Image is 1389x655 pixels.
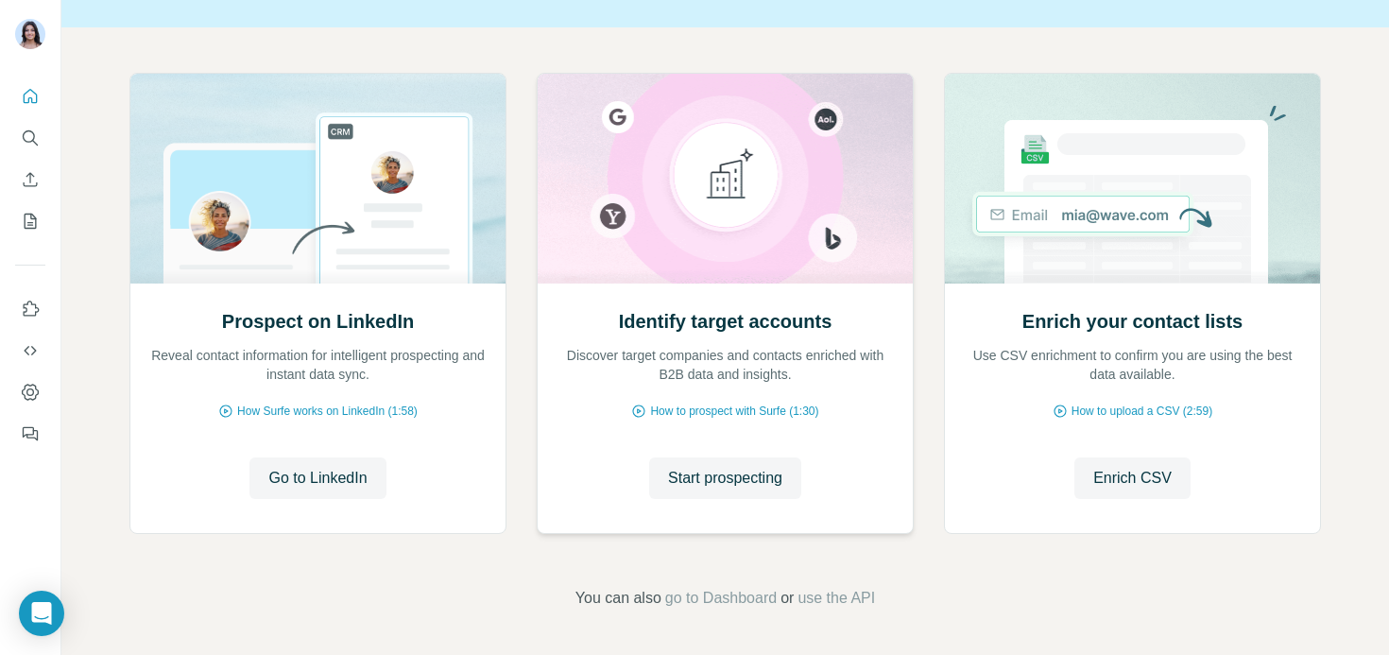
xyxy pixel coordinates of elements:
div: Open Intercom Messenger [19,591,64,636]
button: Use Surfe API [15,334,45,368]
p: Use CSV enrichment to confirm you are using the best data available. [964,346,1301,384]
span: Enrich CSV [1093,467,1172,490]
button: Enrich CSV [15,163,45,197]
h2: Enrich your contact lists [1022,308,1243,335]
p: Reveal contact information for intelligent prospecting and instant data sync. [149,346,487,384]
img: Prospect on LinkedIn [129,74,506,284]
button: Search [15,121,45,155]
h2: Identify target accounts [619,308,832,335]
img: Enrich your contact lists [944,74,1321,284]
img: Avatar [15,19,45,49]
button: Use Surfe on LinkedIn [15,292,45,326]
span: You can also [575,587,661,610]
button: Feedback [15,417,45,451]
button: Quick start [15,79,45,113]
p: Discover target companies and contacts enriched with B2B data and insights. [557,346,894,384]
span: or [780,587,794,610]
h2: Prospect on LinkedIn [222,308,414,335]
button: Start prospecting [649,457,801,499]
button: Dashboard [15,375,45,409]
button: go to Dashboard [665,587,777,610]
span: How Surfe works on LinkedIn (1:58) [237,403,418,420]
button: Go to LinkedIn [249,457,386,499]
button: Enrich CSV [1074,457,1191,499]
span: Start prospecting [668,467,782,490]
span: Go to LinkedIn [268,467,367,490]
span: How to upload a CSV (2:59) [1072,403,1212,420]
button: My lists [15,204,45,238]
button: use the API [797,587,875,610]
img: Identify target accounts [537,74,914,284]
span: How to prospect with Surfe (1:30) [650,403,818,420]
